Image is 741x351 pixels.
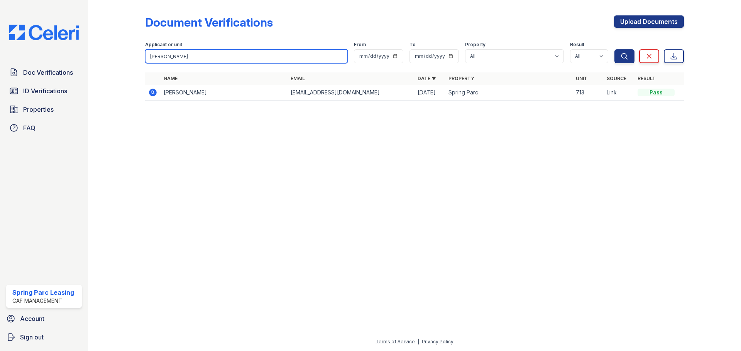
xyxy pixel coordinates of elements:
[570,42,584,48] label: Result
[23,68,73,77] span: Doc Verifications
[445,85,572,101] td: Spring Parc
[638,76,656,81] a: Result
[20,333,44,342] span: Sign out
[291,76,305,81] a: Email
[422,339,453,344] a: Privacy Policy
[288,85,414,101] td: [EMAIL_ADDRESS][DOMAIN_NAME]
[414,85,445,101] td: [DATE]
[12,297,74,305] div: CAF Management
[409,42,416,48] label: To
[354,42,366,48] label: From
[418,76,436,81] a: Date ▼
[6,102,82,117] a: Properties
[12,288,74,297] div: Spring Parc Leasing
[23,86,67,96] span: ID Verifications
[6,65,82,80] a: Doc Verifications
[145,15,273,29] div: Document Verifications
[576,76,587,81] a: Unit
[614,15,684,28] a: Upload Documents
[145,49,348,63] input: Search by name, email, or unit number
[607,76,626,81] a: Source
[23,123,36,133] span: FAQ
[161,85,288,101] td: [PERSON_NAME]
[573,85,604,101] td: 713
[3,25,85,40] img: CE_Logo_Blue-a8612792a0a2168367f1c8372b55b34899dd931a85d93a1a3d3e32e68fde9ad4.png
[465,42,486,48] label: Property
[23,105,54,114] span: Properties
[376,339,415,344] a: Terms of Service
[638,89,675,96] div: Pass
[448,76,474,81] a: Property
[418,339,419,344] div: |
[3,311,85,326] a: Account
[20,314,44,323] span: Account
[145,42,182,48] label: Applicant or unit
[164,76,178,81] a: Name
[3,329,85,345] a: Sign out
[6,83,82,99] a: ID Verifications
[6,120,82,136] a: FAQ
[604,85,634,101] td: Link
